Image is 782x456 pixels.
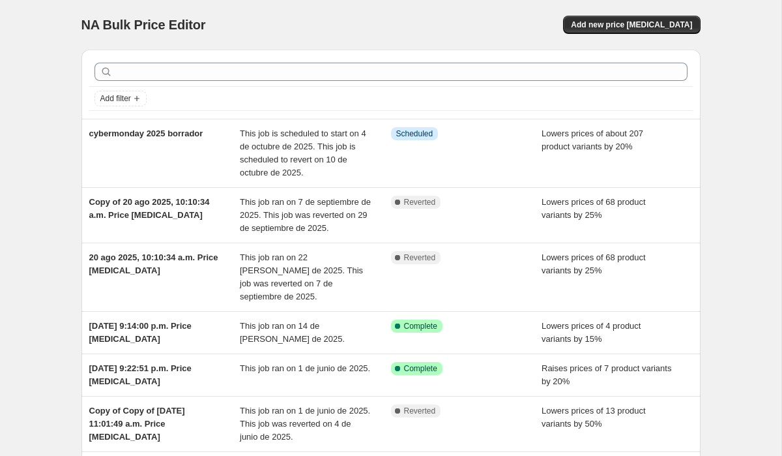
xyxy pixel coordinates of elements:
span: [DATE] 9:14:00 p.m. Price [MEDICAL_DATA] [89,321,192,344]
span: This job ran on 14 de [PERSON_NAME] de 2025. [240,321,345,344]
span: Lowers prices of about 207 product variants by 20% [542,129,643,151]
button: Add new price [MEDICAL_DATA] [563,16,700,34]
span: Reverted [404,197,436,207]
span: Lowers prices of 68 product variants by 25% [542,252,646,275]
span: [DATE] 9:22:51 p.m. Price [MEDICAL_DATA] [89,363,192,386]
span: Complete [404,363,437,374]
span: This job ran on 7 de septiembre de 2025. This job was reverted on 29 de septiembre de 2025. [240,197,371,233]
span: Lowers prices of 13 product variants by 50% [542,406,646,429]
span: Copy of Copy of [DATE] 11:01:49 a.m. Price [MEDICAL_DATA] [89,406,185,442]
span: This job is scheduled to start on 4 de octubre de 2025. This job is scheduled to revert on 10 de ... [240,129,366,177]
button: Add filter [94,91,147,106]
span: Scheduled [396,129,433,139]
span: This job ran on 22 [PERSON_NAME] de 2025. This job was reverted on 7 de septiembre de 2025. [240,252,363,301]
span: cybermonday 2025 borrador [89,129,203,138]
span: This job ran on 1 de junio de 2025. This job was reverted on 4 de junio de 2025. [240,406,370,442]
span: Reverted [404,406,436,416]
span: 20 ago 2025, 10:10:34 a.m. Price [MEDICAL_DATA] [89,252,218,275]
span: Copy of 20 ago 2025, 10:10:34 a.m. Price [MEDICAL_DATA] [89,197,210,220]
span: This job ran on 1 de junio de 2025. [240,363,370,373]
span: Lowers prices of 68 product variants by 25% [542,197,646,220]
span: Raises prices of 7 product variants by 20% [542,363,671,386]
span: Reverted [404,252,436,263]
span: Add filter [100,93,131,104]
span: NA Bulk Price Editor [81,18,206,32]
span: Lowers prices of 4 product variants by 15% [542,321,641,344]
span: Add new price [MEDICAL_DATA] [571,20,692,30]
span: Complete [404,321,437,331]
